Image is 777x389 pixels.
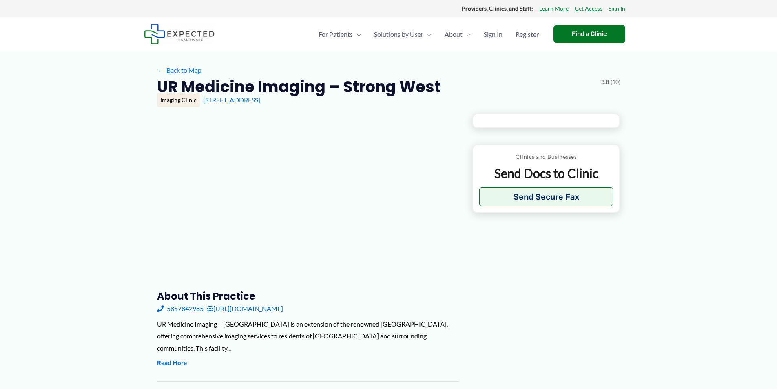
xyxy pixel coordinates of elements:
span: (10) [611,77,620,87]
span: 3.8 [601,77,609,87]
nav: Primary Site Navigation [312,20,545,49]
a: Register [509,20,545,49]
span: Solutions by User [374,20,423,49]
img: Expected Healthcare Logo - side, dark font, small [144,24,215,44]
strong: Providers, Clinics, and Staff: [462,5,533,12]
a: 5857842985 [157,302,204,315]
span: Sign In [484,20,503,49]
a: For PatientsMenu Toggle [312,20,367,49]
button: Send Secure Fax [479,187,613,206]
span: About [445,20,463,49]
p: Clinics and Businesses [479,151,613,162]
p: Send Docs to Clinic [479,165,613,181]
span: Menu Toggle [423,20,432,49]
a: Learn More [539,3,569,14]
span: Register [516,20,539,49]
span: Menu Toggle [353,20,361,49]
a: AboutMenu Toggle [438,20,477,49]
div: UR Medicine Imaging – [GEOGRAPHIC_DATA] is an extension of the renowned [GEOGRAPHIC_DATA], offeri... [157,318,459,354]
span: For Patients [319,20,353,49]
a: Sign In [609,3,625,14]
h3: About this practice [157,290,459,302]
a: [STREET_ADDRESS] [203,96,260,104]
a: Sign In [477,20,509,49]
a: ←Back to Map [157,64,201,76]
span: ← [157,66,165,74]
a: Get Access [575,3,602,14]
button: Read More [157,358,187,368]
div: Imaging Clinic [157,93,200,107]
a: Solutions by UserMenu Toggle [367,20,438,49]
a: [URL][DOMAIN_NAME] [207,302,283,315]
h2: UR Medicine Imaging – Strong West [157,77,441,97]
a: Find a Clinic [553,25,625,43]
span: Menu Toggle [463,20,471,49]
